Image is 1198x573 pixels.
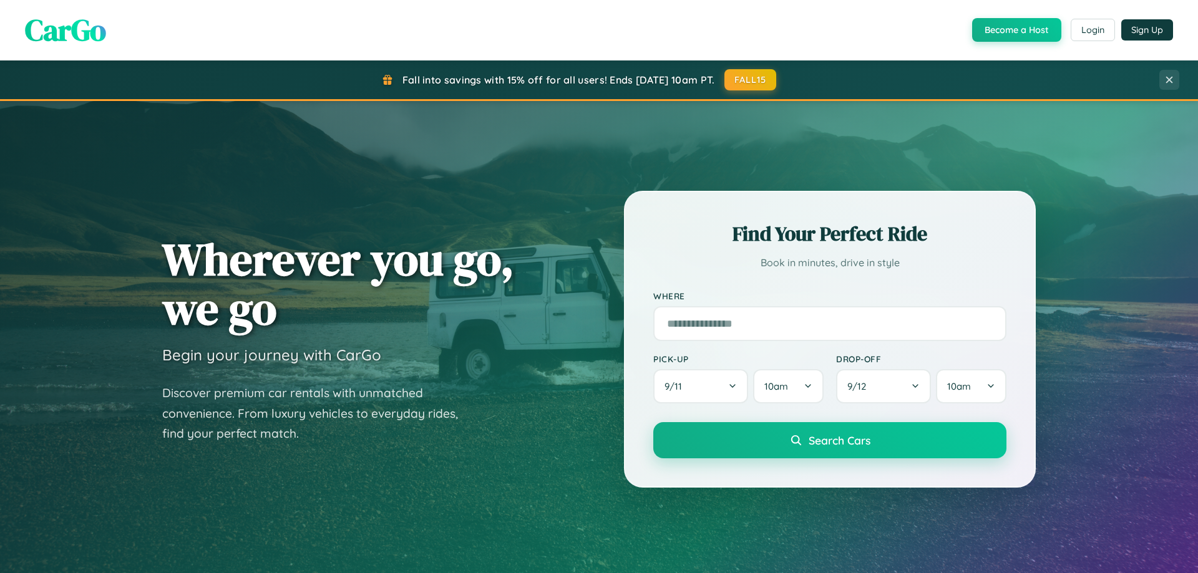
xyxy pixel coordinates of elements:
[653,354,824,364] label: Pick-up
[836,369,931,403] button: 9/12
[836,354,1006,364] label: Drop-off
[936,369,1006,403] button: 10am
[1071,19,1115,41] button: Login
[162,234,514,333] h1: Wherever you go, we go
[653,291,1006,301] label: Where
[653,220,1006,248] h2: Find Your Perfect Ride
[724,69,777,90] button: FALL15
[753,369,824,403] button: 10am
[1121,19,1173,41] button: Sign Up
[162,383,474,444] p: Discover premium car rentals with unmatched convenience. From luxury vehicles to everyday rides, ...
[653,422,1006,458] button: Search Cars
[947,380,971,392] span: 10am
[162,345,381,364] h3: Begin your journey with CarGo
[809,433,870,447] span: Search Cars
[847,380,872,392] span: 9 / 12
[25,9,106,51] span: CarGo
[972,18,1061,42] button: Become a Host
[764,380,788,392] span: 10am
[665,380,688,392] span: 9 / 11
[653,369,748,403] button: 9/11
[653,254,1006,272] p: Book in minutes, drive in style
[402,74,715,86] span: Fall into savings with 15% off for all users! Ends [DATE] 10am PT.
